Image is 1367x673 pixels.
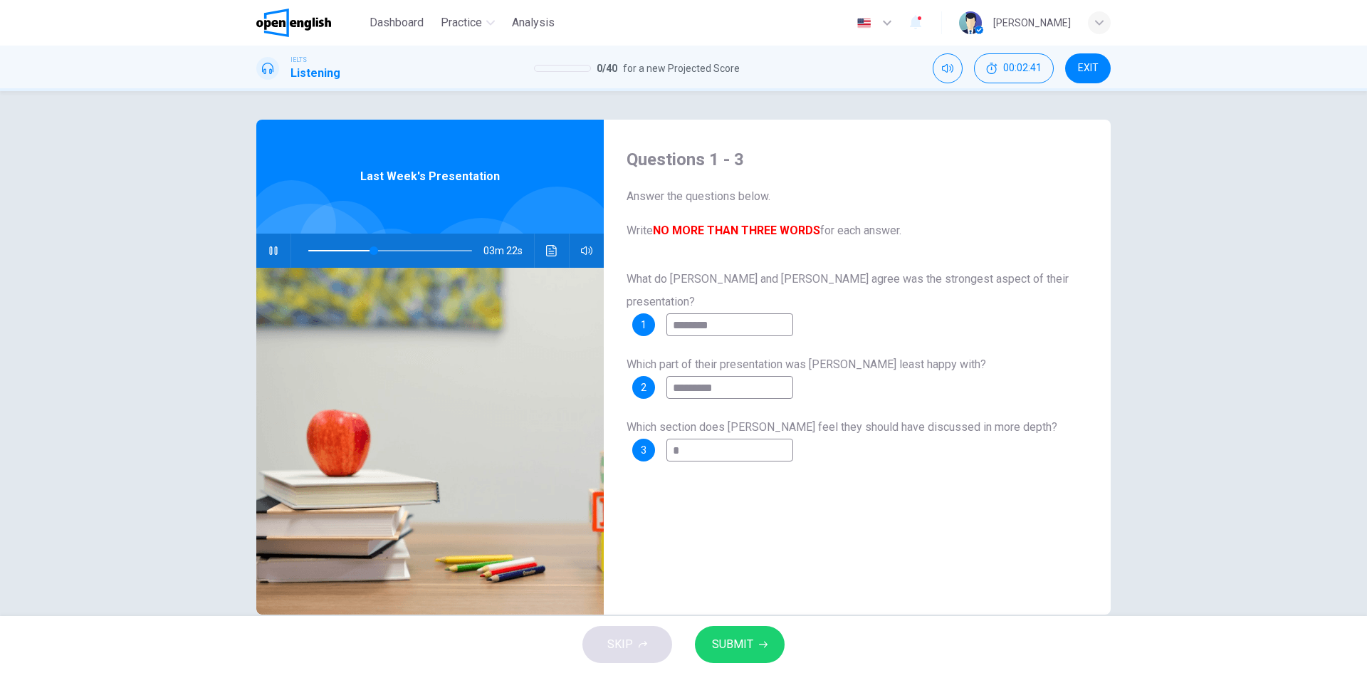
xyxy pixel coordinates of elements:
img: Profile picture [959,11,982,34]
span: IELTS [290,55,307,65]
button: SUBMIT [695,626,785,663]
a: OpenEnglish logo [256,9,364,37]
button: Practice [435,10,501,36]
span: Last Week's Presentation [360,168,500,185]
span: Which part of their presentation was [PERSON_NAME] least happy with? [627,358,986,371]
div: [PERSON_NAME] [993,14,1071,31]
span: Practice [441,14,482,31]
span: 0 / 40 [597,60,617,77]
span: Which section does [PERSON_NAME] feel they should have discussed in more depth? [627,420,1057,434]
span: SUBMIT [712,635,753,654]
h1: Listening [290,65,340,82]
button: 00:02:41 [974,53,1054,83]
span: for a new Projected Score [623,60,740,77]
h4: Questions 1 - 3 [627,148,1088,171]
span: 2 [641,382,646,392]
button: Analysis [506,10,560,36]
img: en [855,18,873,28]
button: Dashboard [364,10,429,36]
img: Last Week's Presentation [256,268,604,615]
span: Answer the questions below. Write for each answer. [627,188,1088,239]
span: 00:02:41 [1003,63,1042,74]
div: Hide [974,53,1054,83]
span: EXIT [1078,63,1099,74]
span: What do [PERSON_NAME] and [PERSON_NAME] agree was the strongest aspect of their presentation? [627,272,1069,308]
span: Analysis [512,14,555,31]
button: EXIT [1065,53,1111,83]
span: Dashboard [370,14,424,31]
div: Mute [933,53,963,83]
span: 03m 22s [483,234,534,268]
button: Click to see the audio transcription [540,234,563,268]
b: NO MORE THAN THREE WORDS [653,224,820,237]
img: OpenEnglish logo [256,9,331,37]
span: 3 [641,445,646,455]
span: 1 [641,320,646,330]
